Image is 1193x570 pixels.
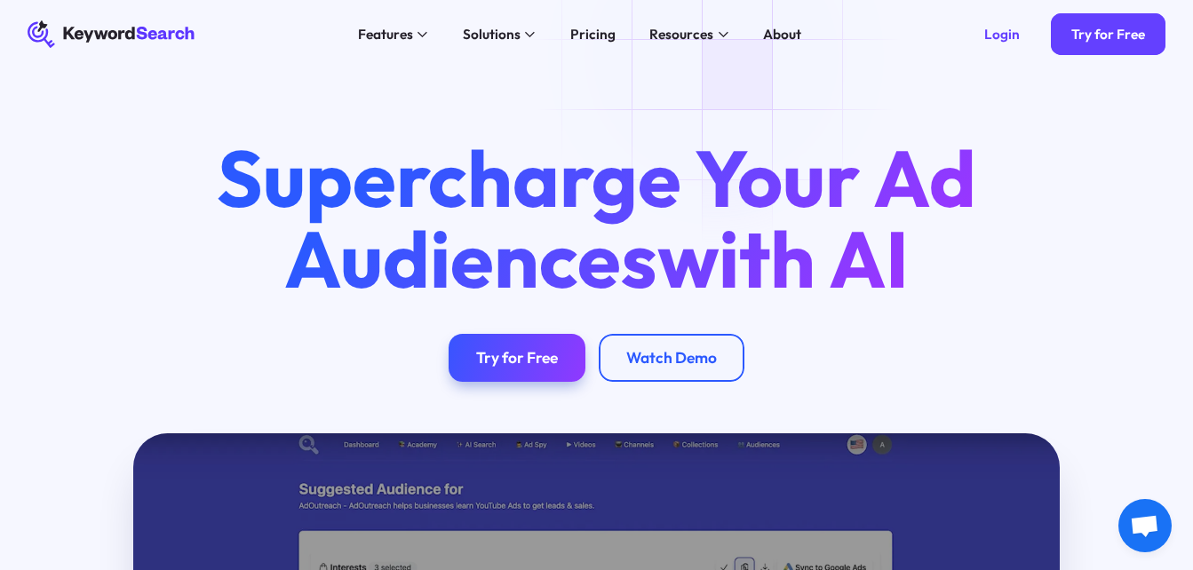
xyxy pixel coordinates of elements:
div: Resources [649,24,713,44]
a: Try for Free [449,334,585,382]
span: with AI [657,209,909,308]
a: Login [964,13,1040,54]
div: Try for Free [476,349,558,368]
h1: Supercharge Your Ad Audiences [185,138,1009,300]
div: Try for Free [1071,26,1145,43]
div: Login [984,26,1020,43]
div: About [763,24,801,44]
div: Solutions [463,24,521,44]
div: Pricing [570,24,616,44]
div: Watch Demo [626,349,717,368]
a: About [753,20,812,48]
a: Try for Free [1051,13,1165,54]
div: Features [358,24,413,44]
a: Pricing [560,20,625,48]
div: Open chat [1118,499,1172,552]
